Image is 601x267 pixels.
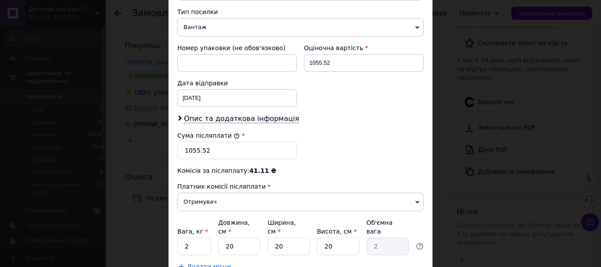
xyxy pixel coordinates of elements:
[177,18,424,37] span: Вантаж
[177,183,266,190] span: Платник комісії післяплати
[317,228,356,235] label: Висота, см
[177,228,208,235] label: Вага, кг
[177,166,424,175] div: Комісія за післяплату:
[184,114,299,123] span: Опис та додаткова інформація
[177,44,297,52] div: Номер упаковки (не обов'язково)
[366,218,409,236] div: Об'ємна вага
[177,8,218,15] span: Тип посилки
[249,167,276,174] span: 41.11 ₴
[268,219,296,235] label: Ширина, см
[304,44,424,52] div: Оціночна вартість
[177,79,297,88] div: Дата відправки
[218,219,250,235] label: Довжина, см
[177,193,424,211] span: Отримувач
[177,132,240,139] label: Сума післяплати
